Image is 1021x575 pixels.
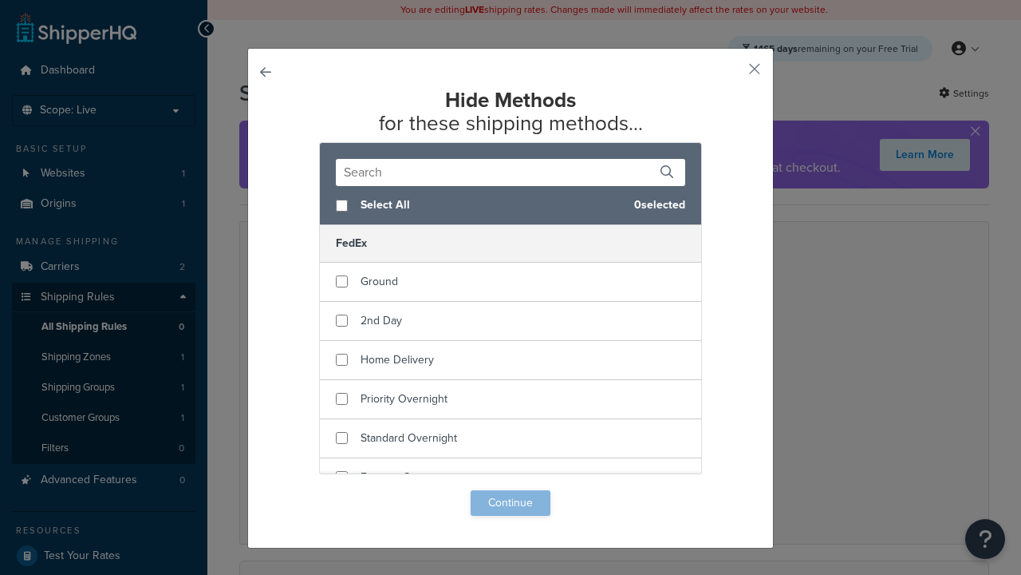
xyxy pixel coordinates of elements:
[361,194,621,216] span: Select All
[445,85,576,115] strong: Hide Methods
[361,469,432,486] span: Express Saver
[361,391,447,407] span: Priority Overnight
[320,225,701,262] h5: FedEx
[361,312,402,329] span: 2nd Day
[361,430,457,446] span: Standard Overnight
[361,351,434,368] span: Home Delivery
[320,186,701,225] div: 0 selected
[288,89,733,134] h2: for these shipping methods...
[336,159,685,186] input: Search
[361,273,398,290] span: Ground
